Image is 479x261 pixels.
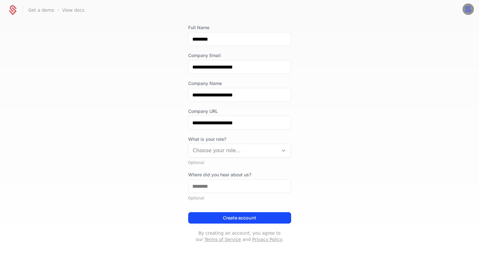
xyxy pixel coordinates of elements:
[28,7,54,13] a: Get a demo
[188,108,291,114] label: Company URL
[188,136,291,142] span: What is your role?
[188,24,291,31] label: Full Name
[463,3,474,15] button: Open user button
[205,237,241,242] a: Terms of Service
[463,3,474,15] img: SITESEER
[252,237,282,242] a: Privacy Policy
[188,230,291,243] p: By creating an account, you agree to our and .
[57,6,59,14] span: ·
[188,172,291,178] label: Where did you hear about us?
[188,52,291,59] label: Company Email
[188,160,291,165] div: Optional
[188,212,291,224] button: Create account
[188,196,291,201] div: Optional
[62,7,84,13] a: View docs
[188,80,291,87] label: Company Name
